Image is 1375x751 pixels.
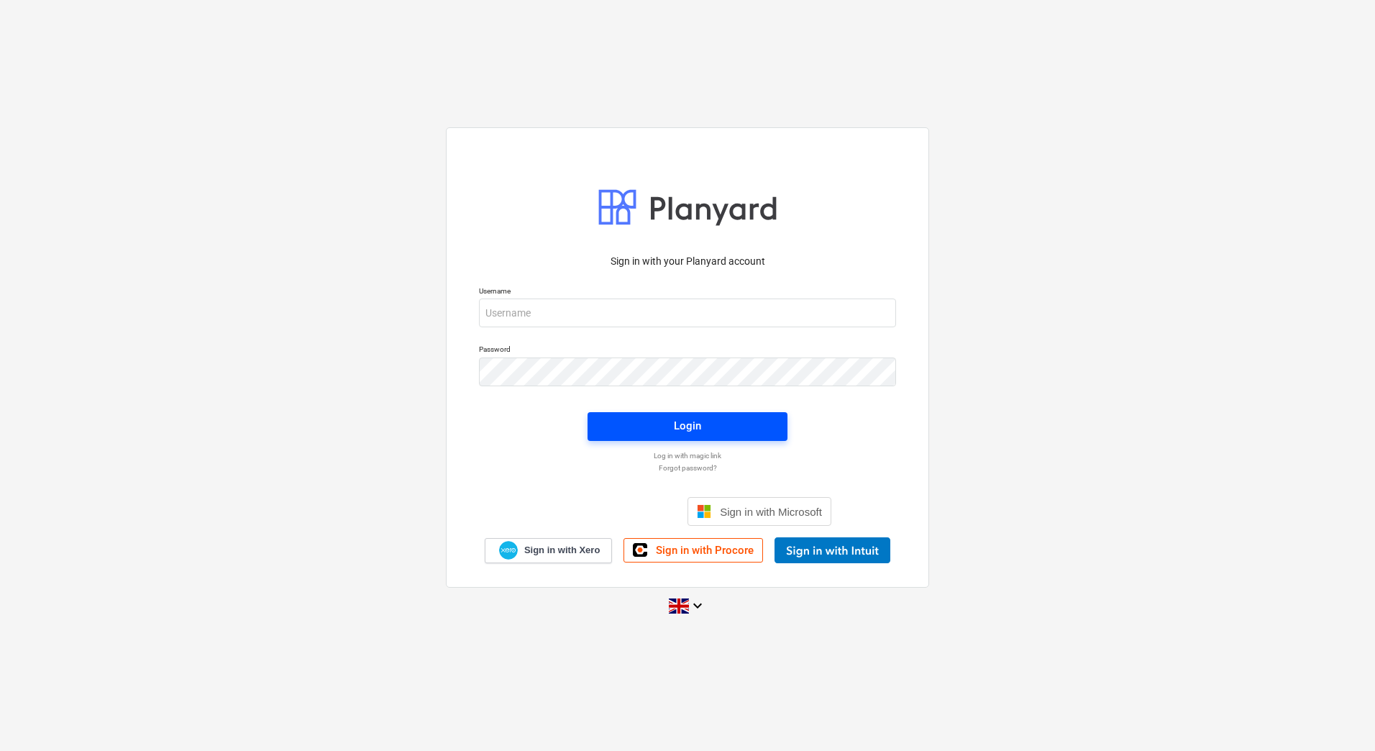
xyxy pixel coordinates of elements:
[472,451,903,460] a: Log in with magic link
[485,538,613,563] a: Sign in with Xero
[697,504,711,519] img: Microsoft logo
[720,506,822,518] span: Sign in with Microsoft
[524,544,600,557] span: Sign in with Xero
[674,417,701,435] div: Login
[536,496,683,527] iframe: Sign in with Google Button
[499,541,518,560] img: Xero logo
[479,254,896,269] p: Sign in with your Planyard account
[689,597,706,614] i: keyboard_arrow_down
[656,544,754,557] span: Sign in with Procore
[588,412,787,441] button: Login
[623,538,763,563] a: Sign in with Procore
[479,286,896,299] p: Username
[479,345,896,357] p: Password
[479,299,896,327] input: Username
[1303,682,1375,751] iframe: Chat Widget
[472,463,903,473] a: Forgot password?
